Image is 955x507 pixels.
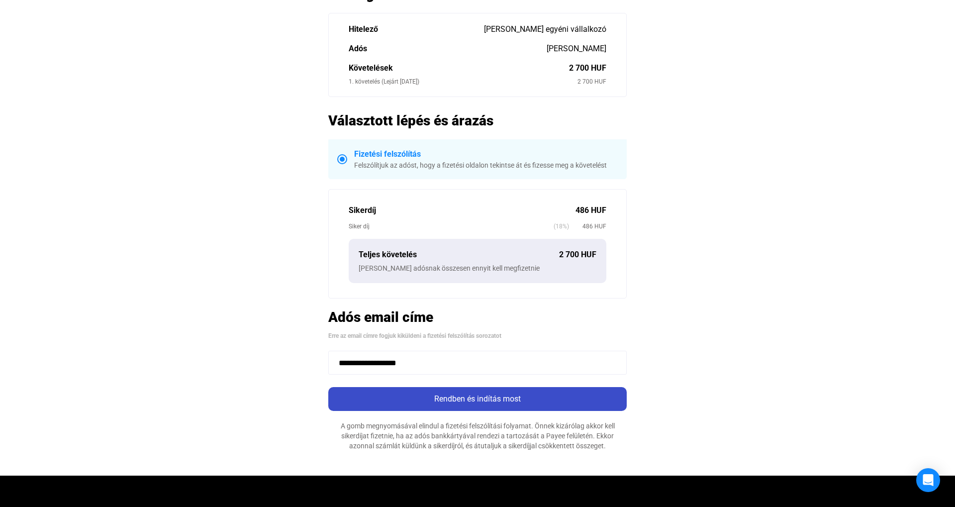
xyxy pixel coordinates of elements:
[547,43,606,55] div: [PERSON_NAME]
[575,204,606,216] div: 486 HUF
[569,221,606,231] span: 486 HUF
[354,148,618,160] div: Fizetési felszólítás
[359,263,596,273] div: [PERSON_NAME] adósnak összesen ennyit kell megfizetnie
[354,160,618,170] div: Felszólítjuk az adóst, hogy a fizetési oldalon tekintse át és fizesse meg a követelést
[916,468,940,492] div: Open Intercom Messenger
[328,308,627,326] h2: Adós email címe
[359,249,559,261] div: Teljes követelés
[328,112,627,129] h2: Választott lépés és árazás
[569,62,606,74] div: 2 700 HUF
[349,204,575,216] div: Sikerdíj
[349,23,484,35] div: Hitelező
[349,221,554,231] div: Siker díj
[328,421,627,451] div: A gomb megnyomásával elindul a fizetési felszólítási folyamat. Önnek kizárólag akkor kell sikerdí...
[349,43,547,55] div: Adós
[554,221,569,231] span: (18%)
[349,62,569,74] div: Követelések
[328,387,627,411] button: Rendben és indítás most
[559,249,596,261] div: 2 700 HUF
[331,393,624,405] div: Rendben és indítás most
[328,331,627,341] div: Erre az email címre fogjuk kiküldeni a fizetési felszólítás sorozatot
[349,77,577,87] div: 1. követelés (Lejárt [DATE])
[577,77,606,87] div: 2 700 HUF
[484,23,606,35] div: [PERSON_NAME] egyéni vállalkozó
